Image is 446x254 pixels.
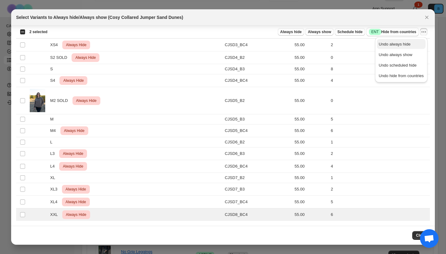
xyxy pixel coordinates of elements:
[377,50,426,59] button: Undo always show
[329,183,430,196] td: 2
[62,150,85,157] span: Always Hide
[371,29,379,34] span: ENT
[75,97,98,104] span: Always Hide
[50,77,59,84] span: S4
[50,98,71,104] span: M2 SOLD
[65,211,88,218] span: Always Hide
[50,128,59,134] span: M4
[223,160,293,173] td: CJSD6_BC4
[50,163,58,169] span: L4
[329,196,430,208] td: 5
[293,74,329,87] td: 55.00
[29,29,47,34] span: 2 selected
[329,39,430,51] td: 2
[379,42,411,46] span: Undo always hide
[30,89,45,112] img: IMG_5426_2.jpg
[280,29,302,34] span: Always hide
[223,183,293,196] td: CJSD7_B3
[329,125,430,137] td: 6
[422,13,431,22] button: Close
[223,74,293,87] td: CJSD4_BC4
[62,77,85,84] span: Always Hide
[50,139,56,145] span: L
[50,42,61,48] span: XS4
[329,160,430,173] td: 4
[223,147,293,160] td: CJSD6_B3
[379,63,417,68] span: Undo scheduled hide
[223,114,293,125] td: CJSD5_B3
[65,41,88,49] span: Always Hide
[50,175,58,181] span: XL
[223,173,293,183] td: CJSD7_B2
[329,87,430,114] td: 0
[377,60,426,70] button: Undo scheduled hide
[74,54,97,61] span: Always Hide
[64,186,87,193] span: Always Hide
[420,28,427,36] button: More actions
[50,66,56,72] span: S
[50,212,61,218] span: XXL
[50,116,57,122] span: M
[329,137,430,147] td: 1
[293,160,329,173] td: 55.00
[293,208,329,221] td: 55.00
[293,87,329,114] td: 55.00
[329,74,430,87] td: 4
[329,147,430,160] td: 2
[293,173,329,183] td: 55.00
[337,29,362,34] span: Schedule hide
[223,64,293,74] td: CJSD4_B3
[416,233,426,238] span: Close
[50,186,61,192] span: XL3
[62,163,85,170] span: Always Hide
[293,51,329,64] td: 55.00
[278,28,304,36] button: Always hide
[377,71,426,81] button: Undo hide from countries
[50,151,58,157] span: L3
[293,196,329,208] td: 55.00
[379,73,424,78] span: Undo hide from countries
[329,114,430,125] td: 5
[293,147,329,160] td: 55.00
[293,64,329,74] td: 55.00
[377,39,426,49] button: Undo always hide
[223,196,293,208] td: CJSD7_BC4
[63,127,86,134] span: Always Hide
[308,29,331,34] span: Always show
[293,125,329,137] td: 55.00
[293,137,329,147] td: 55.00
[366,28,419,36] button: SuccessENTHide from countries
[50,199,61,205] span: XL4
[335,28,365,36] button: Schedule hide
[329,208,430,221] td: 6
[420,229,439,248] div: Open chat
[223,125,293,137] td: CJSD5_BC4
[223,51,293,64] td: CJSD4_B2
[223,87,293,114] td: CJSD5_B2
[223,208,293,221] td: CJSD8_BC4
[293,183,329,196] td: 55.00
[329,173,430,183] td: 1
[50,55,71,61] span: S2 SOLD
[329,51,430,64] td: 0
[329,64,430,74] td: 8
[369,29,416,35] span: Hide from countries
[16,14,183,20] h2: Select Variants to Always hide/Always show (Cosy Collared Jumper Sand Dunes)
[293,39,329,51] td: 55.00
[223,137,293,147] td: CJSD6_B2
[223,39,293,51] td: CJSD3_BC4
[379,52,412,57] span: Undo always show
[305,28,334,36] button: Always show
[412,231,430,240] button: Close
[293,114,329,125] td: 55.00
[64,198,87,206] span: Always Hide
